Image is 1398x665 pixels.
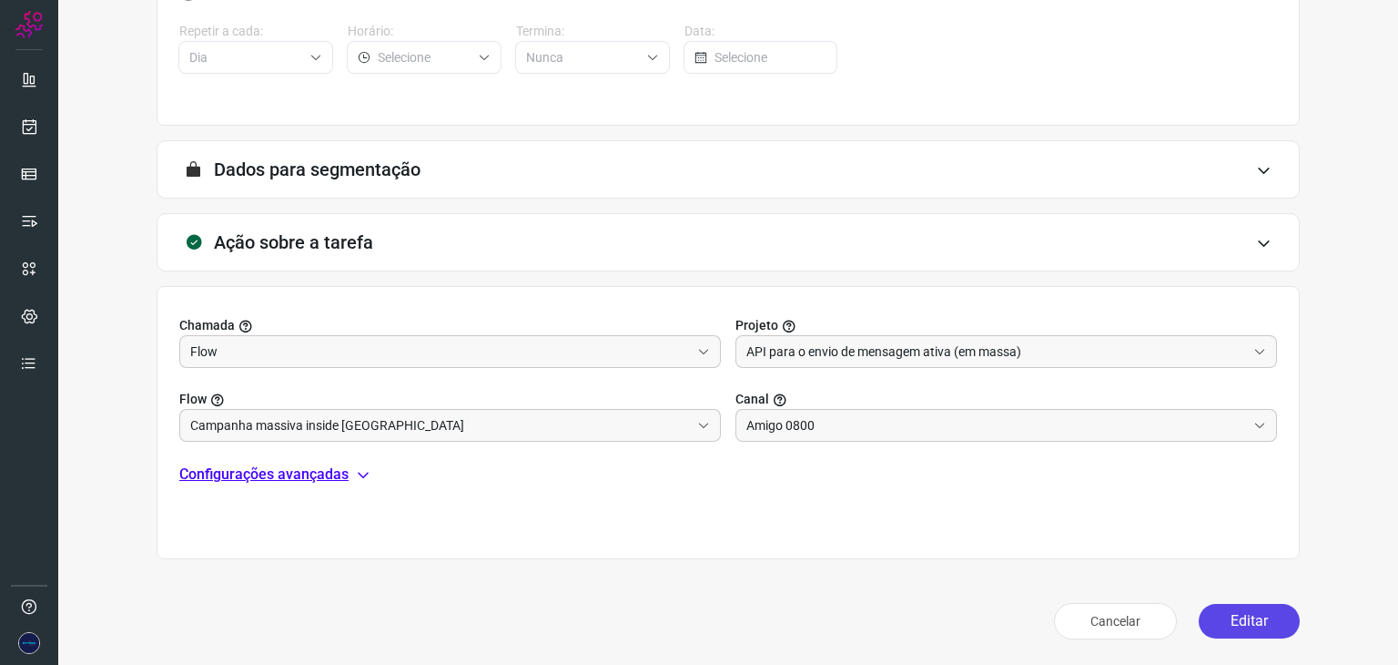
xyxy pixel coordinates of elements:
label: Data: [684,22,838,41]
span: Projeto [735,316,778,335]
h3: Dados para segmentação [214,159,420,180]
h3: Ação sobre a tarefa [214,231,373,253]
label: Horário: [348,22,501,41]
label: Repetir a cada: [179,22,333,41]
button: Editar [1199,604,1300,639]
label: Termina: [516,22,670,41]
button: Cancelar [1054,603,1177,639]
input: Você precisa criar/selecionar um Projeto. [190,410,690,441]
span: Canal [735,390,769,409]
img: Logo [15,11,43,38]
img: 67a33756c898f9af781d84244988c28e.png [18,632,40,654]
span: Chamada [179,316,235,335]
p: Configurações avançadas [179,464,349,486]
input: Selecione um canal [746,410,1246,441]
input: Selecione [714,42,826,73]
input: Selecionar projeto [190,336,690,367]
input: Selecione [378,42,471,73]
input: Selecione [189,42,302,73]
input: Selecionar projeto [746,336,1246,367]
span: Flow [179,390,207,409]
input: Selecione [526,42,639,73]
